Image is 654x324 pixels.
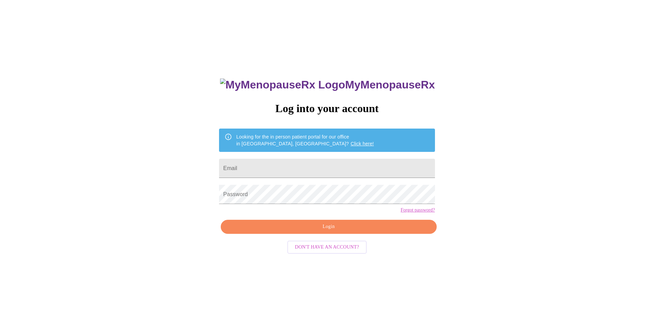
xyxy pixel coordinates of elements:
[221,220,436,234] button: Login
[287,241,367,254] button: Don't have an account?
[229,223,428,231] span: Login
[286,243,368,249] a: Don't have an account?
[401,207,435,213] a: Forgot password?
[220,79,435,91] h3: MyMenopauseRx
[351,141,374,146] a: Click here!
[295,243,359,252] span: Don't have an account?
[219,102,435,115] h3: Log into your account
[236,131,374,150] div: Looking for the in person patient portal for our office in [GEOGRAPHIC_DATA], [GEOGRAPHIC_DATA]?
[220,79,345,91] img: MyMenopauseRx Logo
